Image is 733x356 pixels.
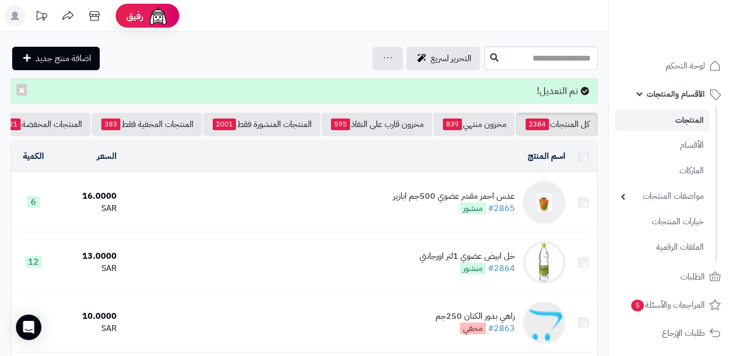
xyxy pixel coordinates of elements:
span: لوحة التحكم [666,58,705,73]
a: المنتجات المنشورة فقط2001 [203,113,320,136]
a: الكمية [23,150,44,163]
img: logo-2.png [661,21,723,43]
div: خل ابيض عضوي 1لتر اورجانتي [420,250,515,262]
a: اضافة منتج جديد [12,47,100,70]
a: طلبات الإرجاع [615,320,727,346]
div: SAR [60,323,117,335]
span: المراجعات والأسئلة [630,298,705,312]
img: خل ابيض عضوي 1لتر اورجانتي [523,241,565,284]
div: SAR [60,262,117,275]
img: ai-face.png [147,5,169,27]
div: راهي بذور الكتان 250جم [435,310,515,323]
div: عدس احمر مقشر عضوي 500جم ابازير [393,190,515,202]
span: 839 [443,118,462,130]
span: 2001 [213,118,236,130]
a: مخزون قارب على النفاذ595 [321,113,432,136]
a: الماركات [615,159,709,182]
span: 5 [631,299,644,311]
div: 10.0000 [60,310,117,323]
a: #2864 [488,262,515,275]
a: مواصفات المنتجات [615,185,709,208]
a: الملفات الرقمية [615,236,709,259]
span: طلبات الإرجاع [662,326,705,341]
a: اسم المنتج [528,150,565,163]
div: SAR [60,202,117,215]
a: الأقسام [615,134,709,157]
a: المراجعات والأسئلة5 [615,292,727,318]
a: تحديثات المنصة [28,5,55,29]
span: 6 [27,196,40,208]
a: كل المنتجات2384 [516,113,598,136]
div: تم التعديل! [11,78,598,104]
span: 2384 [526,118,549,130]
div: 16.0000 [60,190,117,202]
a: لوحة التحكم [615,53,727,79]
span: الطلبات [680,269,705,284]
div: Open Intercom Messenger [16,315,41,340]
a: مخزون منتهي839 [433,113,515,136]
a: خيارات المنتجات [615,210,709,233]
div: 13.0000 [60,250,117,262]
span: 21 [6,118,21,130]
span: اضافة منتج جديد [36,52,91,65]
img: راهي بذور الكتان 250جم [523,301,565,344]
span: 12 [25,256,42,268]
button: × [16,84,27,96]
a: المنتجات المخفية فقط383 [92,113,202,136]
a: الطلبات [615,264,727,290]
a: #2863 [488,322,515,335]
a: التحرير لسريع [406,47,480,70]
span: الأقسام والمنتجات [647,87,705,101]
span: منشور [460,202,486,214]
span: منشور [460,262,486,274]
img: عدس احمر مقشر عضوي 500جم ابازير [523,181,565,224]
span: مخفي [460,323,486,334]
span: رفيق [126,10,143,22]
a: #2865 [488,202,515,215]
a: المنتجات [615,109,709,131]
span: التحرير لسريع [431,52,472,65]
span: 595 [331,118,350,130]
a: السعر [97,150,117,163]
span: 383 [101,118,120,130]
